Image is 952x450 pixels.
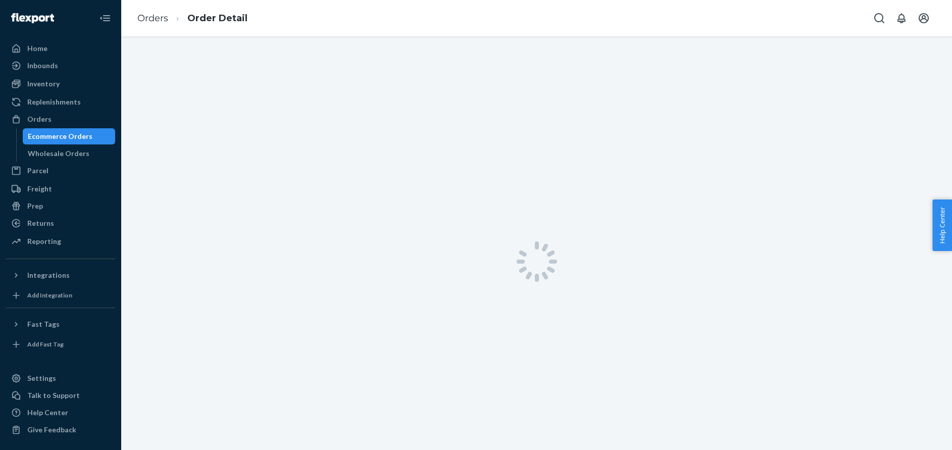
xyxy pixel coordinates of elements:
a: Add Integration [6,287,115,304]
div: Orders [27,114,52,124]
div: Talk to Support [27,390,80,401]
div: Inbounds [27,61,58,71]
div: Give Feedback [27,425,76,435]
div: Add Integration [27,291,72,299]
button: Open notifications [891,8,912,28]
div: Reporting [27,236,61,246]
div: Integrations [27,270,70,280]
a: Orders [137,13,168,24]
a: Replenishments [6,94,115,110]
a: Order Detail [187,13,247,24]
a: Settings [6,370,115,386]
a: Inbounds [6,58,115,74]
a: Orders [6,111,115,127]
div: Replenishments [27,97,81,107]
a: Prep [6,198,115,214]
a: Help Center [6,405,115,421]
div: Inventory [27,79,60,89]
div: Ecommerce Orders [28,131,92,141]
div: Freight [27,184,52,194]
div: Settings [27,373,56,383]
div: Returns [27,218,54,228]
a: Freight [6,181,115,197]
button: Close Navigation [95,8,115,28]
a: Wholesale Orders [23,145,116,162]
div: Home [27,43,47,54]
button: Fast Tags [6,316,115,332]
a: Inventory [6,76,115,92]
div: Add Fast Tag [27,340,64,348]
div: Fast Tags [27,319,60,329]
button: Help Center [932,199,952,251]
img: Flexport logo [11,13,54,23]
a: Ecommerce Orders [23,128,116,144]
div: Parcel [27,166,48,176]
a: Add Fast Tag [6,336,115,353]
a: Returns [6,215,115,231]
button: Talk to Support [6,387,115,404]
button: Open Search Box [869,8,889,28]
button: Integrations [6,267,115,283]
div: Prep [27,201,43,211]
div: Help Center [27,408,68,418]
a: Parcel [6,163,115,179]
a: Reporting [6,233,115,249]
button: Give Feedback [6,422,115,438]
div: Wholesale Orders [28,148,89,159]
a: Home [6,40,115,57]
button: Open account menu [914,8,934,28]
ol: breadcrumbs [129,4,256,33]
